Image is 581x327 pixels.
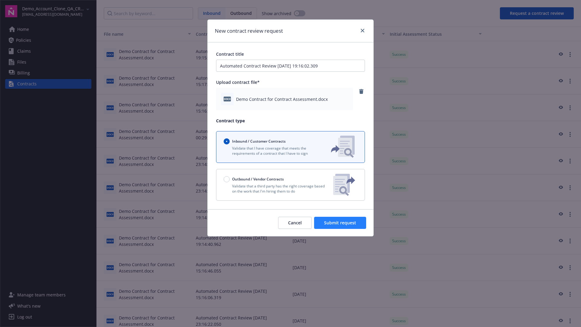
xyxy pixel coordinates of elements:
a: remove [358,88,365,95]
span: Submit request [324,220,356,226]
input: Enter a title for this contract [216,60,365,72]
span: Upload contract file* [216,79,260,85]
p: Validate that a third party has the right coverage based on the work that I'm hiring them to do [224,183,328,194]
span: docx [224,97,231,101]
span: Outbound / Vendor Contracts [232,177,284,182]
p: Validate that I have coverage that meets the requirements of a contract that I have to sign [224,146,321,156]
input: Inbound / Customer Contracts [224,138,230,144]
button: Inbound / Customer ContractsValidate that I have coverage that meets the requirements of a contra... [216,131,365,163]
span: Contract title [216,51,244,57]
button: Submit request [314,217,366,229]
a: close [359,27,366,34]
input: Outbound / Vendor Contracts [224,176,230,182]
p: Contract type [216,117,365,124]
button: Cancel [278,217,312,229]
span: Cancel [288,220,302,226]
h1: New contract review request [215,27,283,35]
span: Inbound / Customer Contracts [232,139,286,144]
span: Demo Contract for Contract Assessment.docx [236,96,328,102]
button: Outbound / Vendor ContractsValidate that a third party has the right coverage based on the work t... [216,169,365,201]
